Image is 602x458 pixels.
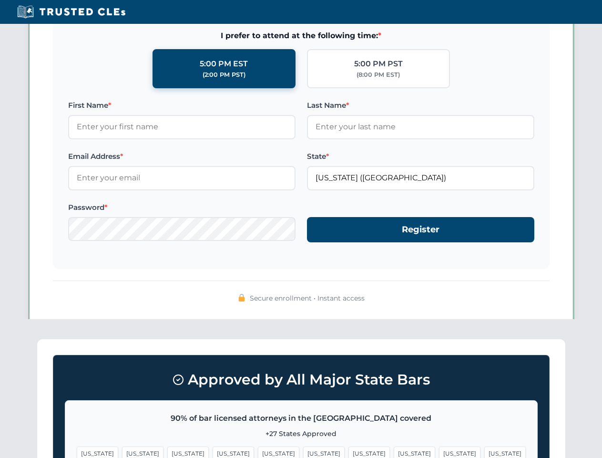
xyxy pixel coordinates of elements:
[307,115,534,139] input: Enter your last name
[77,428,526,439] p: +27 States Approved
[68,202,296,213] label: Password
[68,100,296,111] label: First Name
[200,58,248,70] div: 5:00 PM EST
[307,166,534,190] input: Florida (FL)
[203,70,245,80] div: (2:00 PM PST)
[354,58,403,70] div: 5:00 PM PST
[68,115,296,139] input: Enter your first name
[68,166,296,190] input: Enter your email
[357,70,400,80] div: (8:00 PM EST)
[307,217,534,242] button: Register
[77,412,526,425] p: 90% of bar licensed attorneys in the [GEOGRAPHIC_DATA] covered
[65,367,538,393] h3: Approved by All Major State Bars
[68,151,296,162] label: Email Address
[307,151,534,162] label: State
[68,30,534,42] span: I prefer to attend at the following time:
[14,5,128,19] img: Trusted CLEs
[238,294,245,302] img: 🔒
[250,293,365,303] span: Secure enrollment • Instant access
[307,100,534,111] label: Last Name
